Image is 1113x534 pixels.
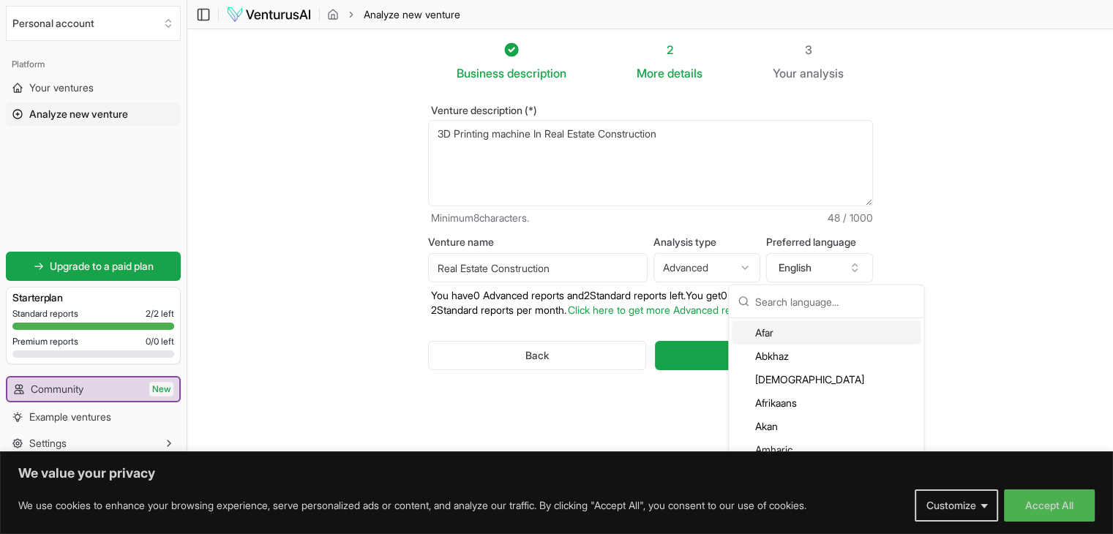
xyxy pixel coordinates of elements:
[6,432,181,455] button: Settings
[637,41,702,59] div: 2
[766,253,873,282] button: English
[6,102,181,126] a: Analyze new venture
[431,211,529,225] span: Minimum 8 characters.
[31,382,83,396] span: Community
[29,410,111,424] span: Example ventures
[428,253,648,282] input: Optional venture name
[732,368,921,391] div: [DEMOGRAPHIC_DATA]
[732,438,921,462] div: Amharic
[637,64,664,82] span: More
[226,6,312,23] img: logo
[428,105,873,116] label: Venture description (*)
[915,489,998,522] button: Customize
[428,120,873,206] textarea: 3D Printing machine In Real Estate Construction
[428,341,647,370] button: Back
[6,6,181,41] button: Select an organization
[773,64,797,82] span: Your
[1004,489,1095,522] button: Accept All
[146,308,174,320] span: 2 / 2 left
[12,308,78,320] span: Standard reports
[6,53,181,76] div: Platform
[50,259,154,274] span: Upgrade to a paid plan
[653,237,760,247] label: Analysis type
[428,237,648,247] label: Venture name
[828,211,873,225] span: 48 / 1000
[732,345,921,368] div: Abkhaz
[766,237,873,247] label: Preferred language
[29,80,94,95] span: Your ventures
[655,341,872,370] button: Generate
[7,377,179,401] a: CommunityNew
[146,336,174,347] span: 0 / 0 left
[732,415,921,438] div: Akan
[29,107,128,121] span: Analyze new venture
[667,66,702,80] span: details
[12,336,78,347] span: Premium reports
[6,405,181,429] a: Example ventures
[428,288,873,317] p: You have 0 Advanced reports and 2 Standard reports left. Y ou get 0 Advanced reports and 2 Standa...
[364,7,460,22] span: Analyze new venture
[732,391,921,415] div: Afrikaans
[773,41,844,59] div: 3
[6,76,181,99] a: Your ventures
[568,304,757,316] a: Click here to get more Advanced reports.
[149,382,173,396] span: New
[457,64,504,82] span: Business
[507,66,566,80] span: description
[18,497,806,514] p: We use cookies to enhance your browsing experience, serve personalized ads or content, and analyz...
[6,252,181,281] a: Upgrade to a paid plan
[18,465,1095,482] p: We value your privacy
[327,7,460,22] nav: breadcrumb
[732,321,921,345] div: Afar
[755,285,915,317] input: Search language...
[12,290,174,305] h3: Starter plan
[800,66,844,80] span: analysis
[29,436,67,451] span: Settings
